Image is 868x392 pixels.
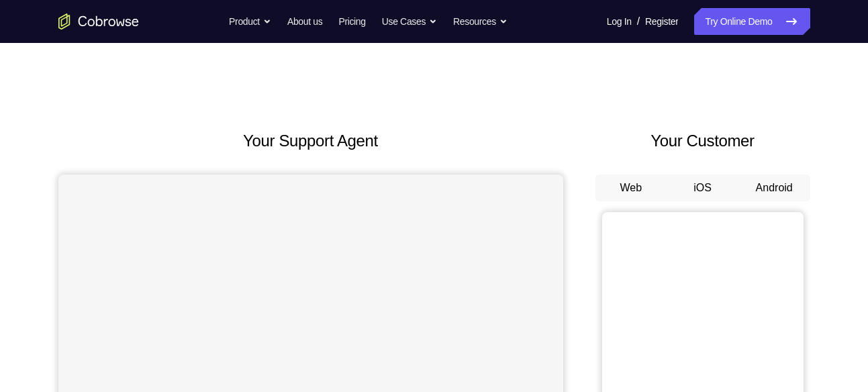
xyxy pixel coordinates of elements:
button: Resources [453,8,508,35]
a: Register [645,8,678,35]
button: Web [595,175,667,201]
button: Product [229,8,271,35]
h2: Your Customer [595,129,810,153]
span: / [637,13,640,30]
a: Log In [607,8,632,35]
button: iOS [667,175,738,201]
a: About us [287,8,322,35]
h2: Your Support Agent [58,129,563,153]
button: Android [738,175,810,201]
button: Use Cases [382,8,437,35]
a: Try Online Demo [694,8,810,35]
a: Go to the home page [58,13,139,30]
a: Pricing [338,8,365,35]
